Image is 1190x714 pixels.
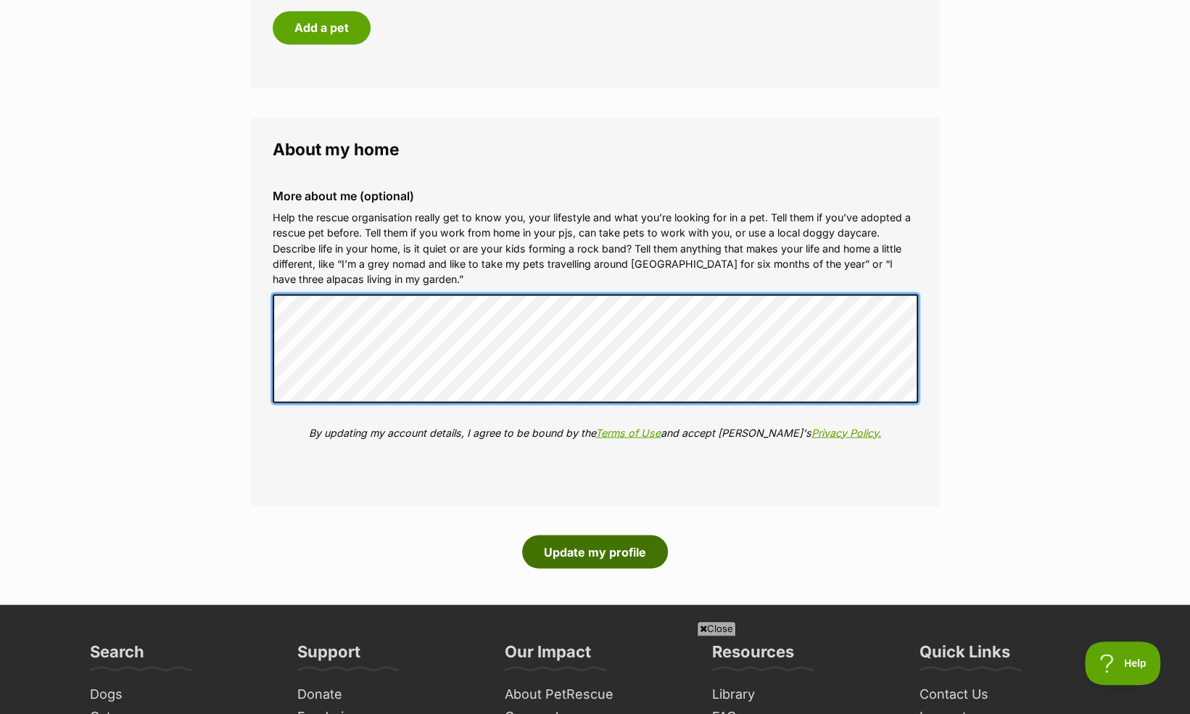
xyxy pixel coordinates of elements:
label: More about me (optional) [273,189,918,202]
a: Contact Us [914,683,1107,705]
p: Help the rescue organisation really get to know you, your lifestyle and what you’re looking for i... [273,209,918,287]
legend: About my home [273,139,918,158]
iframe: Help Scout Beacon - Open [1085,641,1161,685]
p: By updating my account details, I agree to be bound by the and accept [PERSON_NAME]'s [273,424,918,440]
fieldset: About my home [251,118,940,506]
button: Add a pet [273,11,371,44]
a: Privacy Policy. [811,426,881,438]
button: Update my profile [522,535,668,568]
iframe: Advertisement [244,641,947,707]
a: Dogs [84,683,277,705]
h3: Quick Links [920,641,1010,670]
a: Terms of Use [595,426,661,438]
span: Close [697,621,736,636]
h3: Search [90,641,144,670]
